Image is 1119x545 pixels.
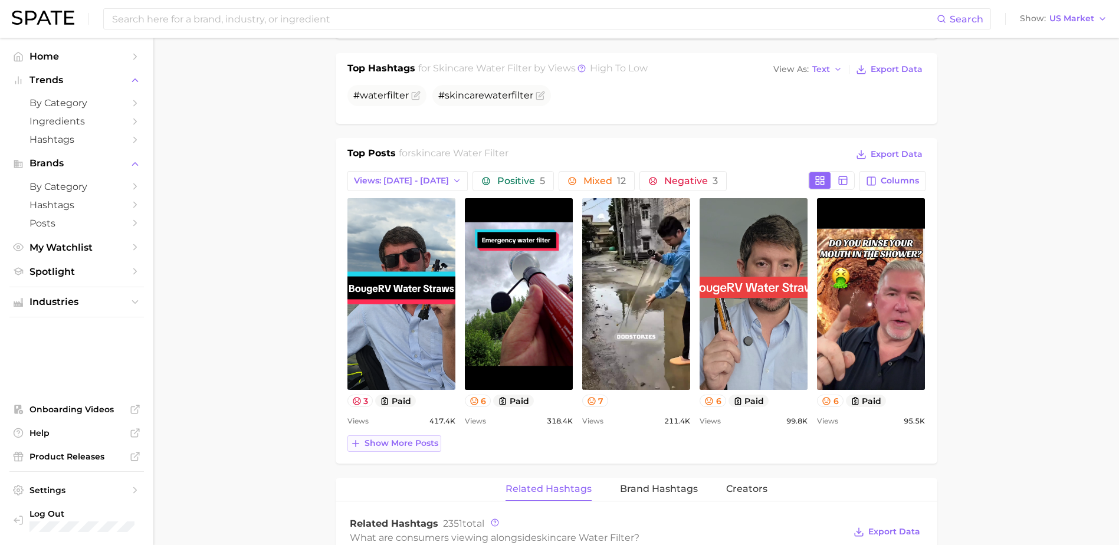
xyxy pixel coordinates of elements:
[29,158,124,169] span: Brands
[853,146,925,163] button: Export Data
[700,395,726,407] button: 6
[537,532,634,543] span: skincare water filter
[443,518,484,529] span: total
[111,9,937,29] input: Search here for a brand, industry, or ingredient
[9,400,144,418] a: Onboarding Videos
[29,181,124,192] span: by Category
[484,90,511,101] span: water
[29,116,124,127] span: Ingredients
[347,414,369,428] span: Views
[950,14,983,25] span: Search
[29,266,124,277] span: Spotlight
[29,428,124,438] span: Help
[29,404,124,415] span: Onboarding Videos
[353,90,409,101] span: #
[590,63,648,74] span: high to low
[29,297,124,307] span: Industries
[347,435,441,452] button: Show more posts
[29,508,134,519] span: Log Out
[29,242,124,253] span: My Watchlist
[418,61,648,78] h2: for by Views
[853,61,925,78] button: Export Data
[9,505,144,536] a: Log out. Currently logged in with e-mail jek@cosmax.com.
[9,196,144,214] a: Hashtags
[438,90,533,101] span: #
[812,66,830,73] span: Text
[871,64,923,74] span: Export Data
[9,424,144,442] a: Help
[506,484,592,494] span: Related Hashtags
[9,178,144,196] a: by Category
[493,395,534,407] button: paid
[536,91,545,100] button: Flag as miscategorized or irrelevant
[12,11,74,25] img: SPATE
[29,75,124,86] span: Trends
[9,238,144,257] a: My Watchlist
[9,47,144,65] a: Home
[9,130,144,149] a: Hashtags
[347,146,396,164] h1: Top Posts
[347,395,373,407] button: 3
[1049,15,1094,22] span: US Market
[868,527,920,537] span: Export Data
[387,90,409,101] span: filter
[9,155,144,172] button: Brands
[511,90,533,101] span: filter
[9,214,144,232] a: Posts
[429,414,455,428] span: 417.4k
[29,218,124,229] span: Posts
[547,414,573,428] span: 318.4k
[817,414,838,428] span: Views
[1020,15,1046,22] span: Show
[29,451,124,462] span: Product Releases
[360,90,387,101] span: water
[497,176,545,186] span: Positive
[846,395,887,407] button: paid
[904,414,925,428] span: 95.5k
[859,171,925,191] button: Columns
[354,176,449,186] span: Views: [DATE] - [DATE]
[411,147,508,159] span: skincare water filter
[726,484,767,494] span: Creators
[817,395,844,407] button: 6
[773,66,809,73] span: View As
[399,146,508,164] h2: for
[29,199,124,211] span: Hashtags
[664,176,718,186] span: Negative
[9,481,144,499] a: Settings
[9,293,144,311] button: Industries
[350,518,438,529] span: Related Hashtags
[9,94,144,112] a: by Category
[9,262,144,281] a: Spotlight
[620,484,698,494] span: Brand Hashtags
[29,485,124,495] span: Settings
[29,51,124,62] span: Home
[582,395,609,407] button: 7
[365,438,438,448] span: Show more posts
[851,524,923,540] button: Export Data
[583,176,626,186] span: Mixed
[729,395,769,407] button: paid
[9,448,144,465] a: Product Releases
[617,175,626,186] span: 12
[871,149,923,159] span: Export Data
[9,71,144,89] button: Trends
[411,91,421,100] button: Flag as miscategorized or irrelevant
[443,518,462,529] span: 2351
[1017,11,1110,27] button: ShowUS Market
[540,175,545,186] span: 5
[465,395,491,407] button: 6
[700,414,721,428] span: Views
[347,171,468,191] button: Views: [DATE] - [DATE]
[29,134,124,145] span: Hashtags
[29,97,124,109] span: by Category
[582,414,603,428] span: Views
[375,395,416,407] button: paid
[433,63,531,74] span: skincare water filter
[713,175,718,186] span: 3
[770,62,846,77] button: View AsText
[664,414,690,428] span: 211.4k
[881,176,919,186] span: Columns
[445,90,484,101] span: skincare
[786,414,808,428] span: 99.8k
